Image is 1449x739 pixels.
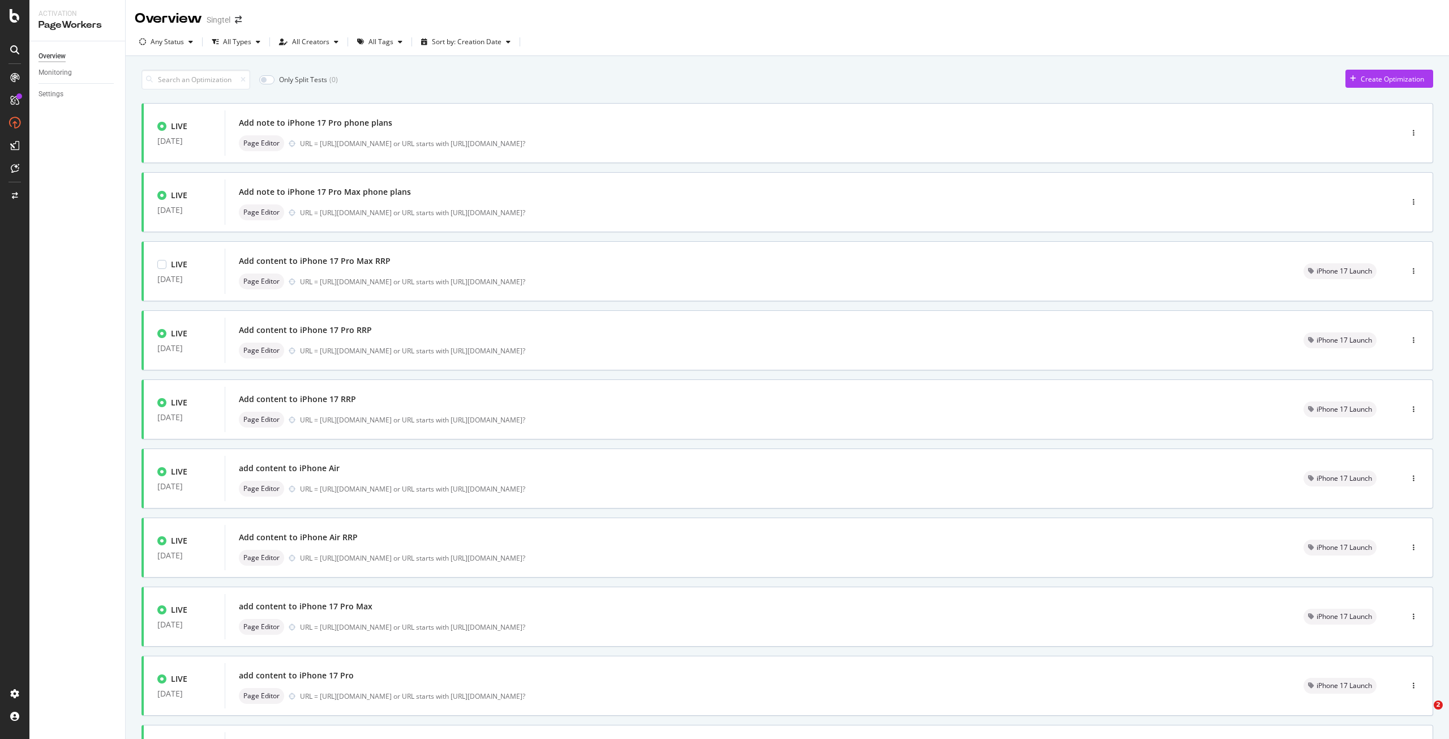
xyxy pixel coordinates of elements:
[1317,406,1372,413] span: iPhone 17 Launch
[1304,540,1377,556] div: neutral label
[171,673,187,685] div: LIVE
[239,135,284,151] div: neutral label
[38,67,72,79] div: Monitoring
[157,413,211,422] div: [DATE]
[275,33,343,51] button: All Creators
[1317,337,1372,344] span: iPhone 17 Launch
[239,670,354,681] div: add content to iPhone 17 Pro
[432,39,501,45] div: Sort by: Creation Date
[243,278,280,285] span: Page Editor
[171,328,187,339] div: LIVE
[38,50,117,62] a: Overview
[151,39,184,45] div: Any Status
[1317,544,1372,551] span: iPhone 17 Launch
[300,277,1276,287] div: URL = [URL][DOMAIN_NAME] or URL starts with [URL][DOMAIN_NAME]?
[171,466,187,477] div: LIVE
[157,344,211,353] div: [DATE]
[243,554,280,561] span: Page Editor
[38,50,66,62] div: Overview
[38,9,116,19] div: Activation
[239,117,392,129] div: Add note to iPhone 17 Pro phone plans
[223,39,251,45] div: All Types
[1361,74,1424,84] div: Create Optimization
[1304,609,1377,625] div: neutral label
[239,186,411,198] div: Add note to iPhone 17 Pro Max phone plans
[329,75,338,84] div: ( 0 )
[1304,471,1377,486] div: neutral label
[157,136,211,146] div: [DATE]
[300,484,1276,494] div: URL = [URL][DOMAIN_NAME] or URL starts with [URL][DOMAIN_NAME]?
[207,33,265,51] button: All Types
[38,67,117,79] a: Monitoring
[300,346,1276,356] div: URL = [URL][DOMAIN_NAME] or URL starts with [URL][DOMAIN_NAME]?
[300,139,1354,148] div: URL = [URL][DOMAIN_NAME] or URL starts with [URL][DOMAIN_NAME]?
[243,623,280,630] span: Page Editor
[1304,263,1377,279] div: neutral label
[1317,613,1372,620] span: iPhone 17 Launch
[1345,70,1433,88] button: Create Optimization
[243,485,280,492] span: Page Editor
[1304,332,1377,348] div: neutral label
[38,19,116,32] div: PageWorkers
[239,324,372,336] div: Add content to iPhone 17 Pro RRP
[157,206,211,215] div: [DATE]
[243,209,280,216] span: Page Editor
[292,39,329,45] div: All Creators
[157,689,211,698] div: [DATE]
[239,412,284,428] div: neutral label
[239,481,284,497] div: neutral label
[243,140,280,147] span: Page Editor
[243,416,280,423] span: Page Editor
[239,619,284,635] div: neutral label
[239,463,340,474] div: add content to iPhone Air
[417,33,515,51] button: Sort by: Creation Date
[239,274,284,289] div: neutral label
[239,550,284,566] div: neutral label
[142,70,250,89] input: Search an Optimization
[171,604,187,616] div: LIVE
[157,551,211,560] div: [DATE]
[239,204,284,220] div: neutral label
[300,415,1276,425] div: URL = [URL][DOMAIN_NAME] or URL starts with [URL][DOMAIN_NAME]?
[135,9,202,28] div: Overview
[239,255,391,267] div: Add content to iPhone 17 Pro Max RRP
[157,482,211,491] div: [DATE]
[38,88,117,100] a: Settings
[300,208,1354,217] div: URL = [URL][DOMAIN_NAME] or URL starts with [URL][DOMAIN_NAME]?
[239,394,356,405] div: Add content to iPhone 17 RRP
[171,397,187,408] div: LIVE
[1317,475,1372,482] span: iPhone 17 Launch
[157,275,211,284] div: [DATE]
[239,343,284,358] div: neutral label
[171,535,187,546] div: LIVE
[235,16,242,24] div: arrow-right-arrow-left
[243,693,280,699] span: Page Editor
[239,601,372,612] div: add content to iPhone 17 Pro Max
[300,553,1276,563] div: URL = [URL][DOMAIN_NAME] or URL starts with [URL][DOMAIN_NAME]?
[135,33,198,51] button: Any Status
[239,688,284,704] div: neutral label
[279,75,327,84] div: Only Split Tests
[1317,682,1372,689] span: iPhone 17 Launch
[368,39,393,45] div: All Tags
[157,620,211,629] div: [DATE]
[300,622,1276,632] div: URL = [URL][DOMAIN_NAME] or URL starts with [URL][DOMAIN_NAME]?
[207,14,230,25] div: Singtel
[171,259,187,270] div: LIVE
[171,190,187,201] div: LIVE
[239,532,358,543] div: Add content to iPhone Air RRP
[1304,401,1377,417] div: neutral label
[243,347,280,354] span: Page Editor
[171,121,187,132] div: LIVE
[353,33,407,51] button: All Tags
[1317,268,1372,275] span: iPhone 17 Launch
[1411,700,1438,728] iframe: Intercom live chat
[1304,678,1377,694] div: neutral label
[38,88,63,100] div: Settings
[1434,700,1443,710] span: 2
[300,691,1276,701] div: URL = [URL][DOMAIN_NAME] or URL starts with [URL][DOMAIN_NAME]?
